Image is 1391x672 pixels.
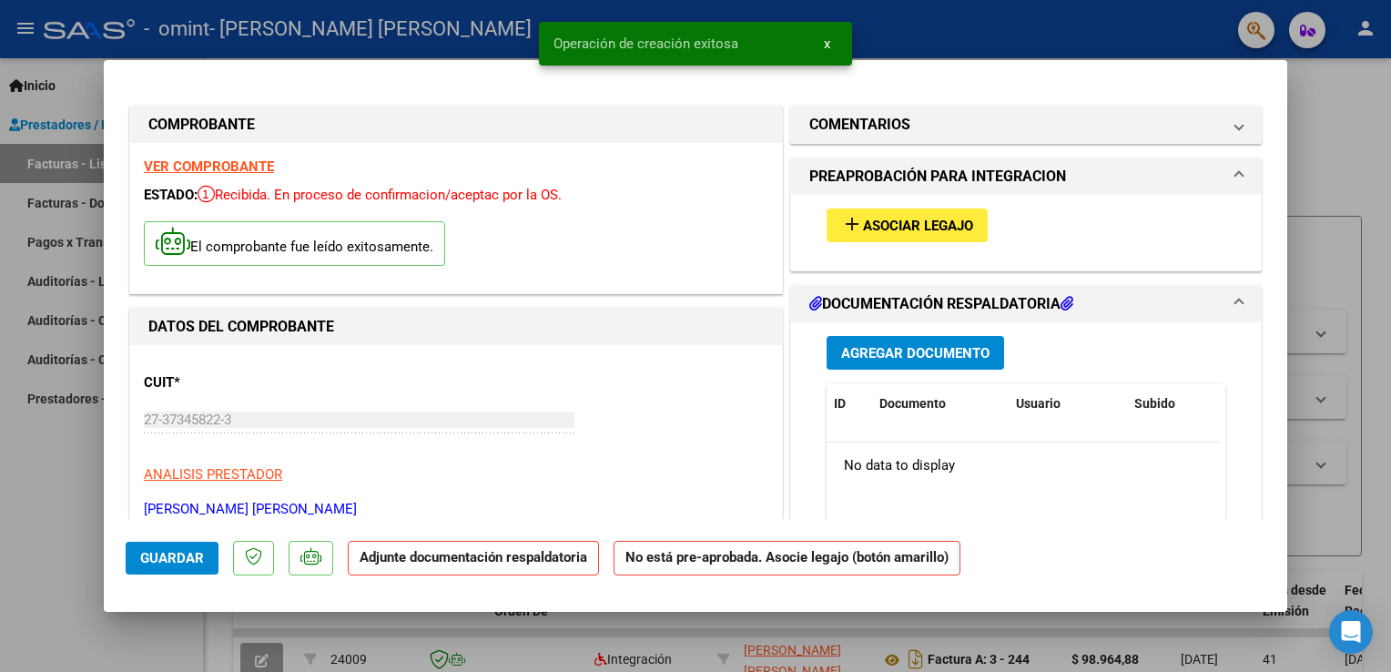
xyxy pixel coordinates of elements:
[140,550,204,566] span: Guardar
[827,336,1004,370] button: Agregar Documento
[879,396,946,411] span: Documento
[144,499,768,520] p: [PERSON_NAME] [PERSON_NAME]
[791,195,1261,270] div: PREAPROBACIÓN PARA INTEGRACION
[841,213,863,235] mat-icon: add
[827,209,988,242] button: Asociar Legajo
[614,541,960,576] strong: No está pre-aprobada. Asocie legajo (botón amarillo)
[827,443,1219,488] div: No data to display
[144,221,445,266] p: El comprobante fue leído exitosamente.
[553,35,738,53] span: Operación de creación exitosa
[360,549,587,565] strong: Adjunte documentación respaldatoria
[791,158,1261,195] mat-expansion-panel-header: PREAPROBACIÓN PARA INTEGRACION
[1329,610,1373,654] div: Open Intercom Messenger
[809,293,1073,315] h1: DOCUMENTACIÓN RESPALDATORIA
[809,114,910,136] h1: COMENTARIOS
[1009,384,1127,423] datatable-header-cell: Usuario
[148,116,255,133] strong: COMPROBANTE
[1134,396,1175,411] span: Subido
[863,218,973,234] span: Asociar Legajo
[834,396,846,411] span: ID
[809,166,1066,188] h1: PREAPROBACIÓN PARA INTEGRACION
[827,384,872,423] datatable-header-cell: ID
[791,107,1261,143] mat-expansion-panel-header: COMENTARIOS
[791,286,1261,322] mat-expansion-panel-header: DOCUMENTACIÓN RESPALDATORIA
[841,345,990,361] span: Agregar Documento
[809,27,845,60] button: x
[148,318,334,335] strong: DATOS DEL COMPROBANTE
[144,187,198,203] span: ESTADO:
[144,466,282,483] span: ANALISIS PRESTADOR
[872,384,1009,423] datatable-header-cell: Documento
[144,158,274,175] a: VER COMPROBANTE
[1016,396,1061,411] span: Usuario
[126,542,218,575] button: Guardar
[824,36,830,52] span: x
[198,187,562,203] span: Recibida. En proceso de confirmacion/aceptac por la OS.
[1127,384,1218,423] datatable-header-cell: Subido
[144,372,331,393] p: CUIT
[1218,384,1309,423] datatable-header-cell: Acción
